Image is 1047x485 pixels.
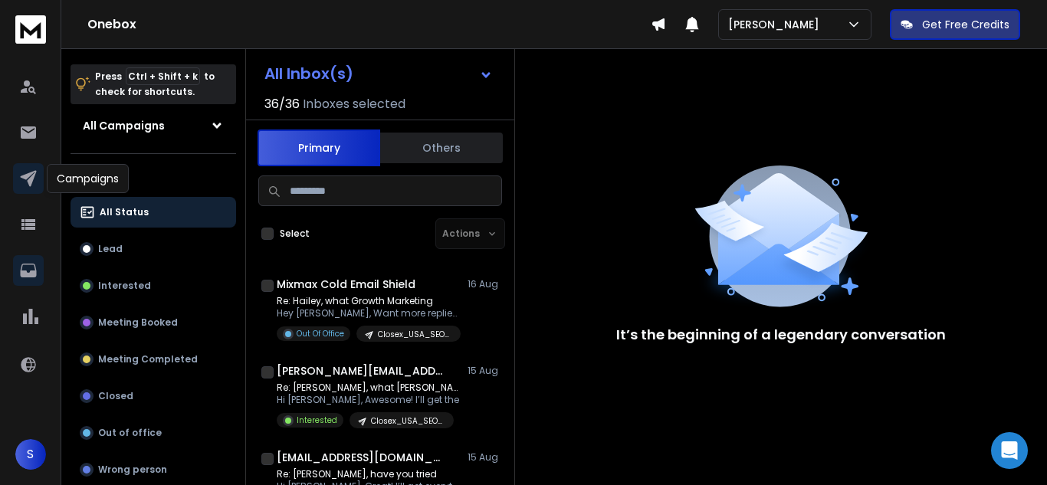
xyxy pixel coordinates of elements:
button: Closed [71,381,236,411]
p: It’s the beginning of a legendary conversation [616,324,946,346]
p: Closed [98,390,133,402]
h1: Mixmax Cold Email Shield [277,277,415,292]
h1: All Campaigns [83,118,165,133]
p: All Status [100,206,149,218]
p: [PERSON_NAME] [728,17,825,32]
div: Open Intercom Messenger [991,432,1028,469]
p: Closex_USA_SEO_[DATE] [378,329,451,340]
button: Primary [258,129,380,166]
p: Re: [PERSON_NAME], what [PERSON_NAME] might [277,382,461,394]
button: All Campaigns [71,110,236,141]
h3: Inboxes selected [303,95,405,113]
p: Meeting Completed [98,353,198,365]
h1: Onebox [87,15,651,34]
button: Interested [71,270,236,301]
p: Closex_USA_SEO_[DATE] [371,415,445,427]
span: 36 / 36 [264,95,300,113]
p: Hey [PERSON_NAME], Want more replies to [277,307,461,320]
p: Re: Hailey, what Growth Marketing [277,295,461,307]
button: Out of office [71,418,236,448]
h1: [PERSON_NAME][EMAIL_ADDRESS][DOMAIN_NAME] [277,363,445,378]
button: All Status [71,197,236,228]
p: Hi [PERSON_NAME], Awesome! I’ll get the [277,394,461,406]
p: Get Free Credits [922,17,1009,32]
label: Select [280,228,310,240]
p: 15 Aug [468,365,502,377]
p: Re: [PERSON_NAME], have you tried [277,468,461,480]
button: S [15,439,46,470]
h3: Filters [71,166,236,188]
h1: [EMAIL_ADDRESS][DOMAIN_NAME] [277,450,445,465]
p: Meeting Booked [98,316,178,329]
p: Press to check for shortcuts. [95,69,215,100]
p: 15 Aug [468,451,502,464]
button: Meeting Completed [71,344,236,375]
button: All Inbox(s) [252,58,505,89]
p: Wrong person [98,464,167,476]
p: Out of office [98,427,162,439]
button: Get Free Credits [890,9,1020,40]
p: 16 Aug [468,278,502,290]
button: Meeting Booked [71,307,236,338]
p: Lead [98,243,123,255]
p: Out Of Office [297,328,344,339]
button: Wrong person [71,454,236,485]
h1: All Inbox(s) [264,66,353,81]
button: Lead [71,234,236,264]
div: Campaigns [47,164,129,193]
img: logo [15,15,46,44]
span: Ctrl + Shift + k [126,67,200,85]
p: Interested [297,415,337,426]
p: Interested [98,280,151,292]
button: Others [380,131,503,165]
